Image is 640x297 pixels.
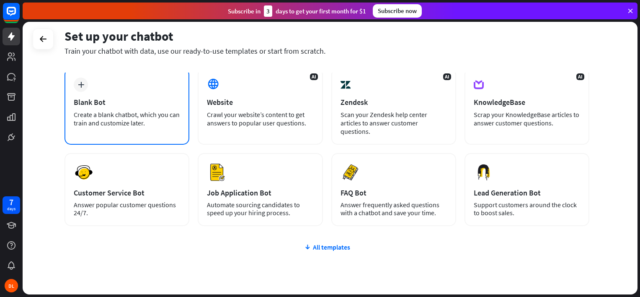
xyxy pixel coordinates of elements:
[5,279,18,292] div: DL
[74,201,180,217] div: Answer popular customer questions 24/7.
[65,28,589,44] div: Set up your chatbot
[65,243,589,251] div: All templates
[474,110,580,127] div: Scrap your KnowledgeBase articles to answer customer questions.
[341,188,447,198] div: FAQ Bot
[9,198,13,206] div: 7
[264,5,272,17] div: 3
[74,188,180,198] div: Customer Service Bot
[7,206,15,212] div: days
[341,110,447,135] div: Scan your Zendesk help center articles to answer customer questions.
[65,46,589,56] div: Train your chatbot with data, use our ready-to-use templates or start from scratch.
[373,4,422,18] div: Subscribe now
[474,201,580,217] div: Support customers around the clock to boost sales.
[207,201,313,217] div: Automate sourcing candidates to speed up your hiring process.
[207,110,313,127] div: Crawl your website’s content to get answers to popular user questions.
[474,188,580,198] div: Lead Generation Bot
[310,73,318,80] span: AI
[341,201,447,217] div: Answer frequently asked questions with a chatbot and save your time.
[474,97,580,107] div: KnowledgeBase
[74,110,180,127] div: Create a blank chatbot, which you can train and customize later.
[228,5,366,17] div: Subscribe in days to get your first month for $1
[443,73,451,80] span: AI
[576,73,584,80] span: AI
[74,97,180,107] div: Blank Bot
[7,3,32,29] button: Open LiveChat chat widget
[207,97,313,107] div: Website
[78,82,84,88] i: plus
[207,188,313,198] div: Job Application Bot
[341,97,447,107] div: Zendesk
[3,196,20,214] a: 7 days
